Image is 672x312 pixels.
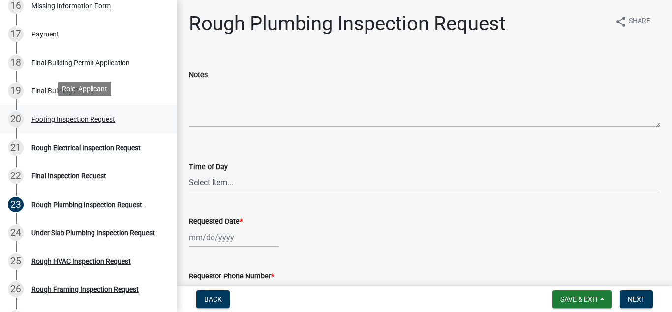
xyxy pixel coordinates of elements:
div: Missing Information Form [31,2,111,9]
div: 23 [8,197,24,212]
label: Notes [189,72,208,79]
label: Requestor Phone Number [189,273,274,280]
div: 24 [8,225,24,241]
div: Under Slab Plumbing Inspection Request [31,229,155,236]
div: Final Building Permit [31,87,94,94]
div: Payment [31,31,59,37]
span: Back [204,295,222,303]
div: Rough Electrical Inspection Request [31,144,141,151]
input: mm/dd/yyyy [189,227,279,247]
div: Rough Framing Inspection Request [31,286,139,293]
div: 18 [8,55,24,70]
button: Next [620,290,653,308]
div: Final Inspection Request [31,173,106,179]
div: 25 [8,253,24,269]
button: Back [196,290,230,308]
label: Time of Day [189,164,228,171]
div: Footing Inspection Request [31,116,115,123]
div: 17 [8,26,24,42]
div: Final Building Permit Application [31,59,130,66]
div: 19 [8,83,24,99]
span: Next [628,295,645,303]
div: Rough Plumbing Inspection Request [31,201,142,208]
div: 21 [8,140,24,156]
span: Share [629,16,650,28]
span: Save & Exit [560,295,598,303]
div: 22 [8,168,24,184]
i: share [615,16,627,28]
div: Rough HVAC Inspection Request [31,258,131,265]
h1: Rough Plumbing Inspection Request [189,12,506,35]
button: shareShare [607,12,658,31]
button: Save & Exit [552,290,612,308]
label: Requested Date [189,218,243,225]
div: 20 [8,111,24,127]
div: 26 [8,281,24,297]
div: Role: Applicant [58,82,111,96]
